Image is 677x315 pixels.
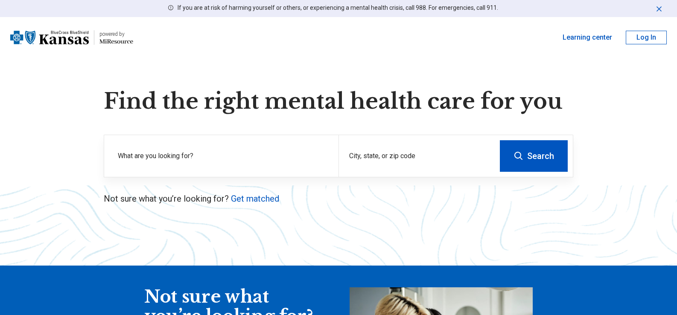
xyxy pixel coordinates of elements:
[178,3,498,12] p: If you are at risk of harming yourself or others, or experiencing a mental health crisis, call 98...
[655,3,663,14] button: Dismiss
[118,151,328,161] label: What are you looking for?
[10,27,133,48] a: Blue Cross Blue Shield Kansaspowered by
[99,30,133,38] div: powered by
[231,194,279,204] a: Get matched
[104,193,573,205] p: Not sure what you’re looking for?
[104,89,573,114] h1: Find the right mental health care for you
[10,27,89,48] img: Blue Cross Blue Shield Kansas
[626,31,667,44] button: Log In
[563,32,612,43] a: Learning center
[500,140,568,172] button: Search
